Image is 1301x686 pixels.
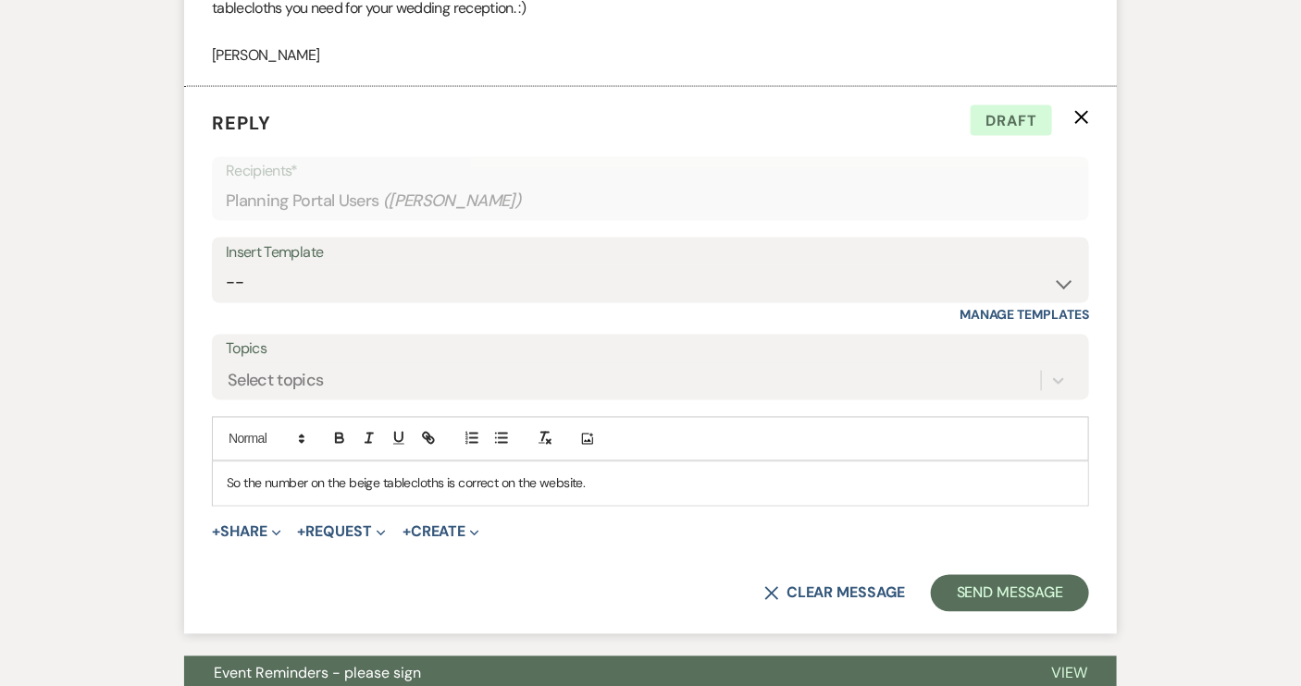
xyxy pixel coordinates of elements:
p: [PERSON_NAME] [212,43,1089,67]
span: View [1051,664,1087,683]
span: Event Reminders - please sign [214,664,421,683]
span: + [212,525,220,540]
div: Planning Portal Users [226,183,1075,219]
p: Recipients* [226,159,1075,183]
span: Draft [971,105,1052,137]
button: Create [403,525,479,540]
span: ( [PERSON_NAME] ) [383,189,522,214]
span: + [403,525,411,540]
button: Send Message [931,575,1089,612]
label: Topics [226,337,1075,363]
button: Share [212,525,281,540]
span: + [298,525,306,540]
a: Manage Templates [960,307,1089,324]
span: Reply [212,111,271,135]
button: Clear message [764,586,905,601]
div: Insert Template [226,239,1075,266]
div: Select topics [228,369,324,394]
p: So the number on the beige tablecloths is correct on the website. [227,473,1074,494]
button: Request [298,525,386,540]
